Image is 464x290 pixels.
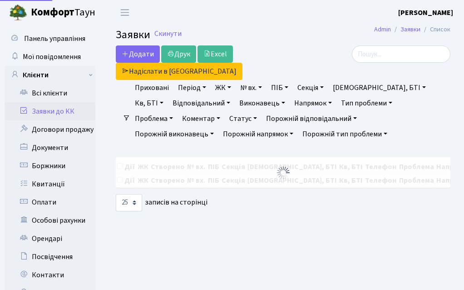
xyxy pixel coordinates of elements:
a: Порожній напрямок [219,126,297,142]
a: Кв, БТІ [131,95,167,111]
a: Всі клієнти [5,84,95,102]
img: logo.png [9,4,27,22]
a: Заявки до КК [5,102,95,120]
a: Орендарі [5,230,95,248]
span: Таун [31,5,95,20]
a: ПІБ [267,80,292,95]
a: Посвідчення [5,248,95,266]
a: Клієнти [5,66,95,84]
nav: breadcrumb [360,20,464,39]
a: Секція [294,80,327,95]
a: Заявки [400,25,420,34]
a: Порожній відповідальний [262,111,360,126]
span: Мої повідомлення [23,52,81,62]
span: Панель управління [24,34,85,44]
span: Заявки [116,27,150,43]
a: Проблема [131,111,177,126]
b: [PERSON_NAME] [398,8,453,18]
a: Документи [5,139,95,157]
a: Друк [161,45,196,63]
a: Особові рахунки [5,211,95,230]
a: [DEMOGRAPHIC_DATA], БТІ [329,80,429,95]
a: № вх. [237,80,266,95]
b: Комфорт [31,5,74,20]
a: Приховані [131,80,173,95]
a: Статус [226,111,261,126]
a: [PERSON_NAME] [398,7,453,18]
input: Пошук... [352,45,450,63]
span: Додати [122,49,154,59]
a: Надіслати в [GEOGRAPHIC_DATA] [116,63,242,80]
a: Тип проблеми [337,95,396,111]
a: ЖК [212,80,235,95]
a: Виконавець [236,95,289,111]
a: Квитанції [5,175,95,193]
a: Відповідальний [169,95,234,111]
a: Порожній тип проблеми [299,126,391,142]
a: Порожній виконавець [131,126,217,142]
a: Контакти [5,266,95,284]
a: Період [174,80,210,95]
a: Excel [197,45,233,63]
button: Переключити навігацію [114,5,136,20]
li: Список [420,25,450,35]
a: Скинути [154,30,182,38]
a: Напрямок [291,95,336,111]
a: Панель управління [5,30,95,48]
a: Оплати [5,193,95,211]
label: записів на сторінці [116,194,207,211]
a: Коментар [178,111,224,126]
a: Боржники [5,157,95,175]
a: Договори продажу [5,120,95,139]
a: Admin [374,25,391,34]
img: Обробка... [276,165,291,180]
select: записів на сторінці [116,194,142,211]
a: Додати [116,45,160,63]
a: Мої повідомлення [5,48,95,66]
